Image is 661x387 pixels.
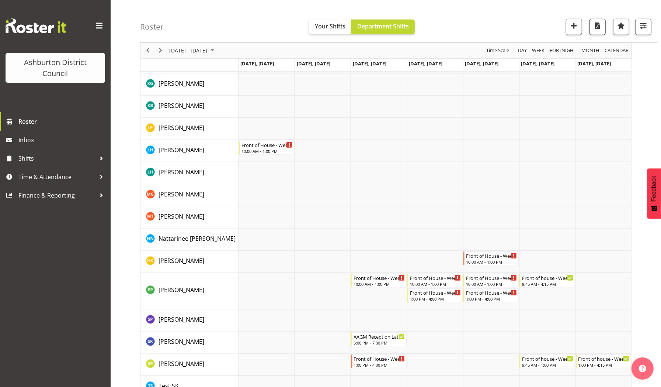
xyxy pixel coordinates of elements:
[531,46,545,55] span: Week
[159,79,204,88] span: [PERSON_NAME]
[463,274,519,288] div: Polly Price"s event - Front of House - Weekday Begin From Friday, October 10, 2025 at 10:00:00 AM...
[519,355,575,369] div: Susan Philpott"s event - Front of house - Weekend Begin From Saturday, October 11, 2025 at 9:45:0...
[466,259,517,265] div: 10:00 AM - 1:00 PM
[309,19,351,34] button: Your Shifts
[143,46,153,55] button: Previous
[159,212,204,221] a: [PERSON_NAME]
[635,18,651,35] button: Filter Shifts
[517,46,528,55] span: Day
[521,60,555,66] span: [DATE], [DATE]
[409,60,443,66] span: [DATE], [DATE]
[159,285,204,294] a: [PERSON_NAME]
[18,153,96,164] span: Shifts
[410,281,461,287] div: 10:00 AM - 1:00 PM
[140,354,239,376] td: Susan Philpott resource
[578,362,629,368] div: 1:00 PM - 4:15 PM
[589,18,606,35] button: Download a PDF of the roster according to the set date range.
[485,46,511,55] button: Time Scale
[140,96,239,118] td: Kay Begg resource
[241,141,292,148] div: Front of House - Weekday
[140,229,239,251] td: Nattarinee NAT Kliopchael resource
[613,18,629,35] button: Highlight an important date within the roster.
[549,46,578,55] button: Fortnight
[140,251,239,273] td: Nicole Ketter resource
[647,168,661,219] button: Feedback - Show survey
[140,273,239,309] td: Polly Price resource
[357,22,409,30] span: Department Shifts
[18,190,96,201] span: Finance & Reporting
[159,123,204,132] a: [PERSON_NAME]
[315,22,345,30] span: Your Shifts
[465,60,499,66] span: [DATE], [DATE]
[159,256,204,265] a: [PERSON_NAME]
[410,274,461,281] div: Front of House - Weekday
[354,362,405,368] div: 1:00 PM - 4:00 PM
[168,46,208,55] span: [DATE] - [DATE]
[353,60,386,66] span: [DATE], [DATE]
[18,134,107,145] span: Inbox
[159,101,204,110] a: [PERSON_NAME]
[486,46,510,55] span: Time Scale
[167,42,219,58] div: October 06 - 12, 2025
[159,338,204,346] span: [PERSON_NAME]
[140,309,239,332] td: Selwyn Price resource
[140,162,239,184] td: Lynley Hands resource
[466,274,517,281] div: Front of House - Weekday
[241,148,292,154] div: 10:00 AM - 1:00 PM
[6,18,66,33] img: Rosterit website logo
[522,281,573,287] div: 9:45 AM - 4:15 PM
[410,289,461,296] div: Front of House - Weekday
[159,257,204,265] span: [PERSON_NAME]
[159,145,204,154] a: [PERSON_NAME]
[576,355,631,369] div: Susan Philpott"s event - Front of house - Weekend Begin From Sunday, October 12, 2025 at 1:00:00 ...
[159,190,204,199] a: [PERSON_NAME]
[577,60,611,66] span: [DATE], [DATE]
[549,46,577,55] span: Fortnight
[407,288,463,302] div: Polly Price"s event - Front of House - Weekday Begin From Thursday, October 9, 2025 at 1:00:00 PM...
[531,46,546,55] button: Timeline Week
[466,289,517,296] div: Front of House - Weekday
[159,234,236,243] a: Nattarinee [PERSON_NAME]
[522,362,573,368] div: 9:45 AM - 1:00 PM
[240,60,274,66] span: [DATE], [DATE]
[159,212,204,220] span: [PERSON_NAME]
[13,57,98,79] div: Ashburton District Council
[351,332,407,346] div: Shirin Khosraviani"s event - AAGM Reception Late Night Begin From Wednesday, October 8, 2025 at 5...
[239,141,294,155] div: Louisa Horman"s event - Front of House - Weekday Begin From Monday, October 6, 2025 at 10:00:00 A...
[407,274,463,288] div: Polly Price"s event - Front of House - Weekday Begin From Thursday, October 9, 2025 at 10:00:00 A...
[566,18,582,35] button: Add a new shift
[463,251,519,266] div: Nicole Ketter"s event - Front of House - Weekday Begin From Friday, October 10, 2025 at 10:00:00 ...
[159,146,204,154] span: [PERSON_NAME]
[351,19,415,34] button: Department Shifts
[651,176,657,202] span: Feedback
[140,118,239,140] td: Linda Petrie resource
[466,281,517,287] div: 10:00 AM - 1:00 PM
[159,168,204,177] a: [PERSON_NAME]
[354,333,405,340] div: AAGM Reception Late Night
[351,355,407,369] div: Susan Philpott"s event - Front of House - Weekday Begin From Wednesday, October 8, 2025 at 1:00:0...
[159,360,204,368] span: [PERSON_NAME]
[159,337,204,346] a: [PERSON_NAME]
[581,46,600,55] span: Month
[156,46,166,55] button: Next
[639,365,646,372] img: help-xxl-2.png
[410,296,461,302] div: 1:00 PM - 4:00 PM
[159,168,204,176] span: [PERSON_NAME]
[297,60,330,66] span: [DATE], [DATE]
[522,355,573,362] div: Front of house - Weekend
[578,355,629,362] div: Front of house - Weekend
[18,171,96,182] span: Time & Attendance
[159,79,204,88] a: [PERSON_NAME]
[142,42,154,58] div: previous period
[18,116,107,127] span: Roster
[354,274,405,281] div: Front of House - Weekday
[603,46,630,55] button: Month
[466,296,517,302] div: 1:00 PM - 4:00 PM
[522,274,573,281] div: Front of house - Weekend
[140,22,164,31] h4: Roster
[517,46,528,55] button: Timeline Day
[168,46,218,55] button: October 2025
